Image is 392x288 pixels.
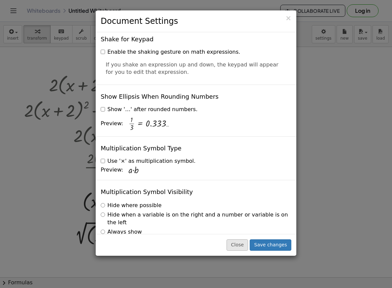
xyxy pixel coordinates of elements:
h4: Multiplication Symbol Visibility [101,189,193,195]
h4: Multiplication Symbol Type [101,145,182,152]
span: × [285,14,291,22]
button: Save changes [250,239,291,251]
span: Preview: [101,120,123,128]
input: Hide where possible [101,203,105,207]
input: Show '…' after rounded numbers. [101,107,105,111]
span: Preview: [101,166,123,174]
label: Hide when a variable is on the right and a number or variable is on the left [101,211,291,227]
input: Hide when a variable is on the right and a number or variable is on the left [101,212,105,217]
label: Always show [101,228,142,236]
button: Close [227,239,248,251]
h3: Document Settings [101,15,291,27]
label: Use '×' as multiplication symbol. [101,157,196,165]
label: Hide where possible [101,202,161,209]
input: Enable the shaking gesture on math expressions. [101,50,105,54]
button: Close [285,15,291,22]
input: Use '×' as multiplication symbol. [101,159,105,163]
h4: Shake for Keypad [101,36,153,43]
input: Always show [101,230,105,234]
h4: Show Ellipsis When Rounding Numbers [101,93,218,100]
label: Show '…' after rounded numbers. [101,106,197,113]
label: Enable the shaking gesture on math expressions. [101,48,240,56]
p: If you shake an expression up and down, the keypad will appear for you to edit that expression. [106,61,286,77]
